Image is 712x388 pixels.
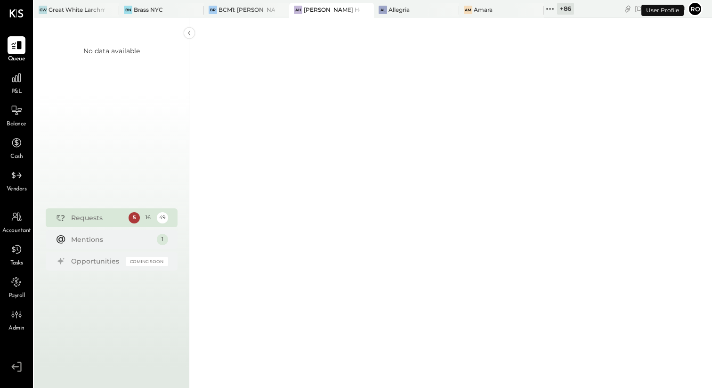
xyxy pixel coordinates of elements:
span: Tasks [10,259,23,268]
div: Mentions [71,235,152,244]
div: BR [209,6,217,14]
div: AH [294,6,302,14]
div: Opportunities [71,256,121,266]
div: Al [379,6,387,14]
div: 5 [129,212,140,223]
span: Admin [8,324,24,333]
div: Allegria [388,6,410,14]
div: [DATE] [635,4,685,13]
a: Tasks [0,240,32,268]
span: Payroll [8,292,25,300]
a: P&L [0,69,32,96]
div: Requests [71,213,124,223]
div: 1 [157,234,168,245]
span: Balance [7,120,26,129]
span: Accountant [2,227,31,235]
div: Amara [474,6,493,14]
span: Cash [10,153,23,161]
div: GW [39,6,47,14]
div: copy link [623,4,632,14]
a: Cash [0,134,32,161]
div: BCM1: [PERSON_NAME] Kitchen Bar Market [218,6,275,14]
button: Ro [688,1,703,17]
div: 16 [143,212,154,223]
a: Vendors [0,166,32,194]
span: Queue [8,55,25,64]
a: Admin [0,305,32,333]
div: Great White Larchmont [49,6,105,14]
div: Brass NYC [134,6,163,14]
a: Balance [0,101,32,129]
span: P&L [11,88,22,96]
div: BN [124,6,132,14]
a: Accountant [0,208,32,235]
a: Payroll [0,273,32,300]
div: User Profile [641,5,684,16]
div: [PERSON_NAME] Hoboken [304,6,360,14]
div: Am [464,6,472,14]
div: 49 [157,212,168,223]
a: Queue [0,36,32,64]
div: + 86 [557,3,574,15]
div: Coming Soon [126,257,168,266]
span: Vendors [7,185,27,194]
div: No data available [83,46,140,56]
